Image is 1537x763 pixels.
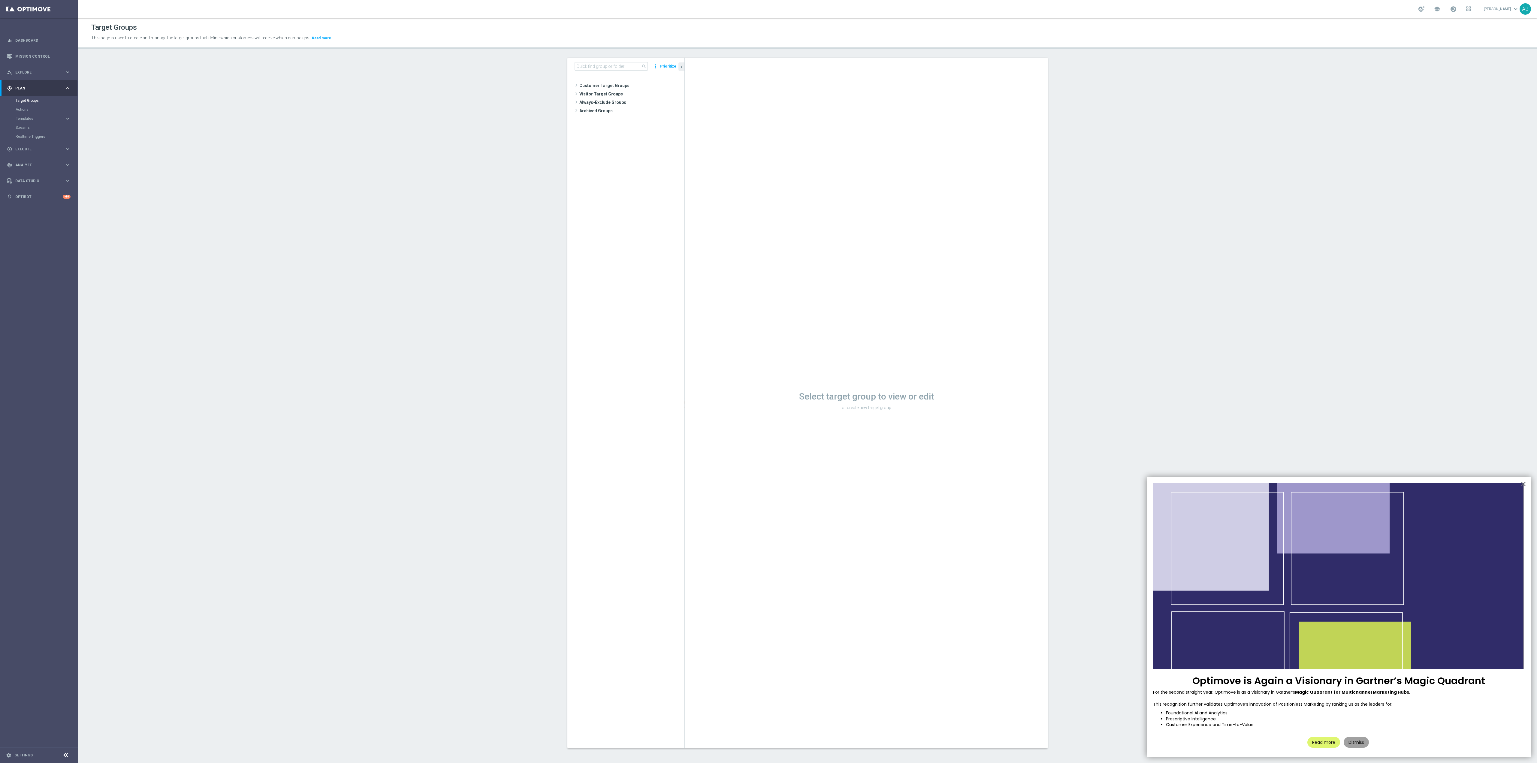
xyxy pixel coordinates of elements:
strong: Magic Quadrant for Multichannel Marketing Hubs [1295,689,1409,695]
a: Settings [14,753,33,757]
p: Optimove is Again a Visionary in Gartner’s Magic Quadrant [1153,675,1524,686]
li: Foundational AI and Analytics [1166,710,1524,716]
h1: Target Groups [91,23,137,32]
div: Execute [7,146,65,152]
div: Analyze [7,162,65,168]
div: Dashboard [7,32,71,48]
span: Data Studio [15,179,65,183]
button: Read more [1307,737,1340,748]
div: Data Studio [7,178,65,184]
span: search [642,64,646,69]
i: keyboard_arrow_right [65,69,71,75]
p: or create new target group [685,405,1048,410]
i: play_circle_outline [7,146,12,152]
i: more_vert [652,62,658,71]
li: Prescriptive Intelligence [1166,716,1524,722]
span: Visitor Target Groups [579,90,684,98]
div: Explore [7,70,65,75]
i: chevron_left [679,64,684,70]
button: Prioritize [659,62,677,71]
h1: Select target group to view or edit [685,391,1048,402]
div: Realtime Triggers [16,132,77,141]
span: For the second straight year, Optimove is as a Visionary in Gartner’s [1153,689,1295,695]
span: Archived Groups [579,107,684,115]
i: keyboard_arrow_right [65,85,71,91]
i: keyboard_arrow_right [65,146,71,152]
button: Close [1520,479,1526,489]
button: Dismiss [1344,737,1369,748]
button: Read more [311,35,332,41]
i: gps_fixed [7,86,12,91]
a: Streams [16,125,62,130]
div: Target Groups [16,96,77,105]
span: . [1409,689,1410,695]
p: This recognition further validates Optimove’s innovation of Positionless Marketing by ranking us ... [1153,701,1524,707]
div: AB [1520,3,1531,15]
i: settings [6,752,11,758]
i: track_changes [7,162,12,168]
a: Target Groups [16,98,62,103]
span: keyboard_arrow_down [1512,6,1519,12]
span: Always-Exclude Groups [579,98,684,107]
div: Mission Control [7,48,71,64]
a: Optibot [15,189,63,205]
div: Templates [16,114,77,123]
a: Mission Control [15,48,71,64]
i: lightbulb [7,194,12,200]
div: Plan [7,86,65,91]
span: school [1434,6,1440,12]
div: Templates [16,117,65,120]
a: Dashboard [15,32,71,48]
i: keyboard_arrow_right [65,162,71,168]
div: +10 [63,195,71,199]
span: Execute [15,147,65,151]
i: keyboard_arrow_right [65,178,71,184]
span: This page is used to create and manage the target groups that define which customers will receive... [91,35,310,40]
span: Templates [16,117,59,120]
li: Customer Experience and Time-to-Value [1166,722,1524,728]
a: Actions [16,107,62,112]
div: Actions [16,105,77,114]
i: keyboard_arrow_right [65,116,71,122]
div: Optibot [7,189,71,205]
a: Realtime Triggers [16,134,62,139]
span: Customer Target Groups [579,81,684,90]
i: equalizer [7,38,12,43]
a: [PERSON_NAME] [1483,5,1520,14]
div: Streams [16,123,77,132]
span: Plan [15,86,65,90]
input: Quick find group or folder [575,62,648,71]
i: person_search [7,70,12,75]
span: Analyze [15,163,65,167]
span: Explore [15,71,65,74]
